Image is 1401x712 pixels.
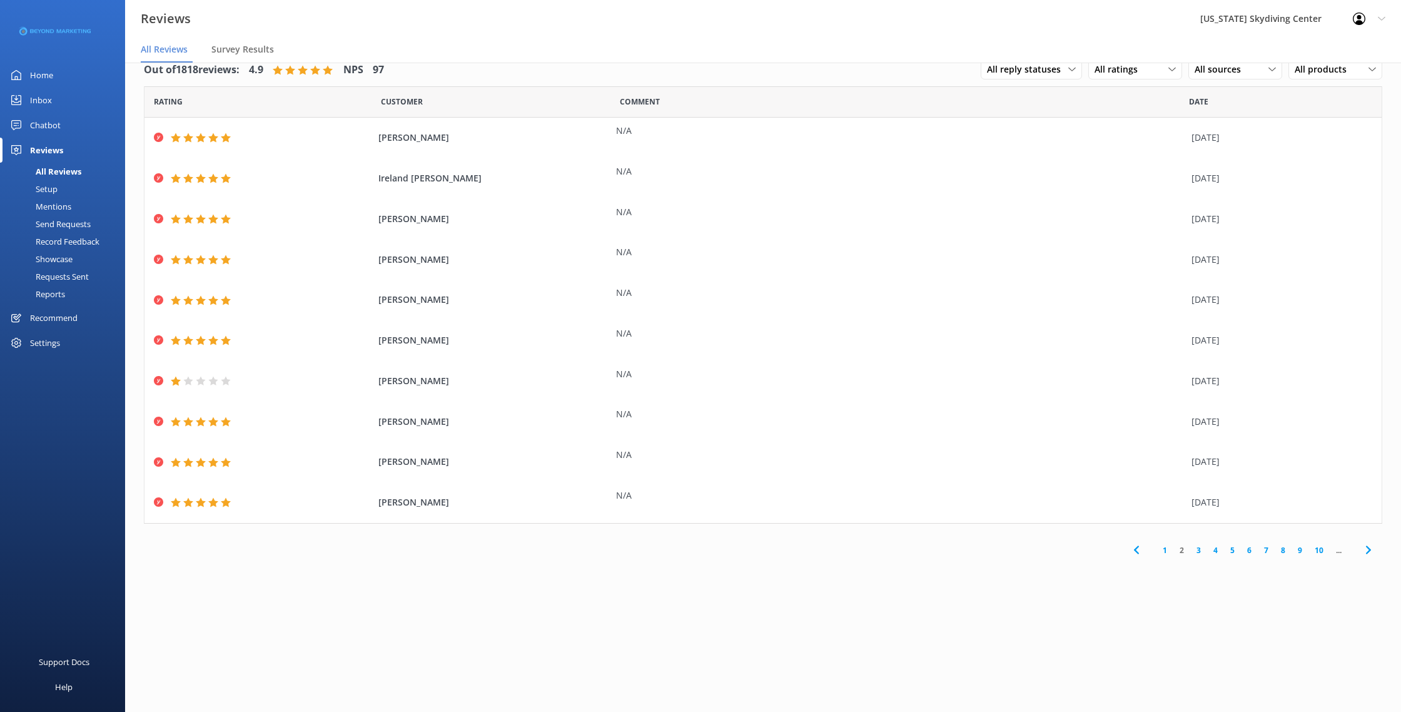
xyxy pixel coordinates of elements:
a: Requests Sent [8,268,125,285]
div: N/A [616,448,1185,462]
div: Send Requests [8,215,91,233]
img: 3-1676954853.png [19,27,91,36]
div: N/A [616,367,1185,381]
span: [PERSON_NAME] [378,333,609,347]
span: Date [381,96,423,108]
span: Survey Results [211,43,274,56]
a: All Reviews [8,163,125,180]
div: [DATE] [1191,212,1366,226]
div: Requests Sent [8,268,89,285]
a: 9 [1292,544,1308,556]
span: All sources [1195,63,1248,76]
h4: 4.9 [249,62,263,78]
span: [PERSON_NAME] [378,415,609,429]
h4: 97 [373,62,384,78]
div: N/A [616,489,1185,502]
div: [DATE] [1191,171,1366,185]
a: Send Requests [8,215,125,233]
a: 7 [1258,544,1275,556]
span: All ratings [1095,63,1145,76]
a: 2 [1173,544,1190,556]
div: Reviews [30,138,63,163]
div: [DATE] [1191,415,1366,429]
a: 10 [1308,544,1330,556]
a: 1 [1156,544,1173,556]
span: Question [620,96,660,108]
div: Reports [8,285,65,303]
span: All products [1295,63,1354,76]
div: N/A [616,407,1185,421]
a: 8 [1275,544,1292,556]
span: [PERSON_NAME] [378,496,609,509]
span: [PERSON_NAME] [378,253,609,267]
div: Showcase [8,250,73,268]
div: Help [55,674,73,699]
a: Reports [8,285,125,303]
span: [PERSON_NAME] [378,131,609,145]
a: 4 [1207,544,1224,556]
h4: Out of 1818 reviews: [144,62,240,78]
div: N/A [616,205,1185,219]
div: [DATE] [1191,131,1366,145]
div: All Reviews [8,163,81,180]
div: N/A [616,327,1185,340]
span: [PERSON_NAME] [378,455,609,469]
h4: NPS [343,62,363,78]
a: 6 [1241,544,1258,556]
a: Showcase [8,250,125,268]
span: [PERSON_NAME] [378,374,609,388]
a: Mentions [8,198,125,215]
div: N/A [616,165,1185,178]
span: ... [1330,544,1348,556]
span: Ireland [PERSON_NAME] [378,171,609,185]
span: [PERSON_NAME] [378,212,609,226]
div: Recommend [30,305,78,330]
div: Setup [8,180,58,198]
span: Date [154,96,183,108]
div: [DATE] [1191,496,1366,509]
div: N/A [616,245,1185,259]
span: All reply statuses [987,63,1068,76]
a: Record Feedback [8,233,125,250]
div: N/A [616,124,1185,138]
div: [DATE] [1191,333,1366,347]
a: Setup [8,180,125,198]
div: [DATE] [1191,455,1366,469]
div: N/A [616,286,1185,300]
a: 3 [1190,544,1207,556]
span: Date [1189,96,1208,108]
div: Record Feedback [8,233,99,250]
div: [DATE] [1191,374,1366,388]
a: 5 [1224,544,1241,556]
div: [DATE] [1191,253,1366,267]
div: Inbox [30,88,52,113]
h3: Reviews [141,9,191,29]
div: [DATE] [1191,293,1366,307]
div: Support Docs [39,649,89,674]
div: Mentions [8,198,71,215]
span: All Reviews [141,43,188,56]
div: Home [30,63,53,88]
div: Settings [30,330,60,355]
span: [PERSON_NAME] [378,293,609,307]
div: Chatbot [30,113,61,138]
